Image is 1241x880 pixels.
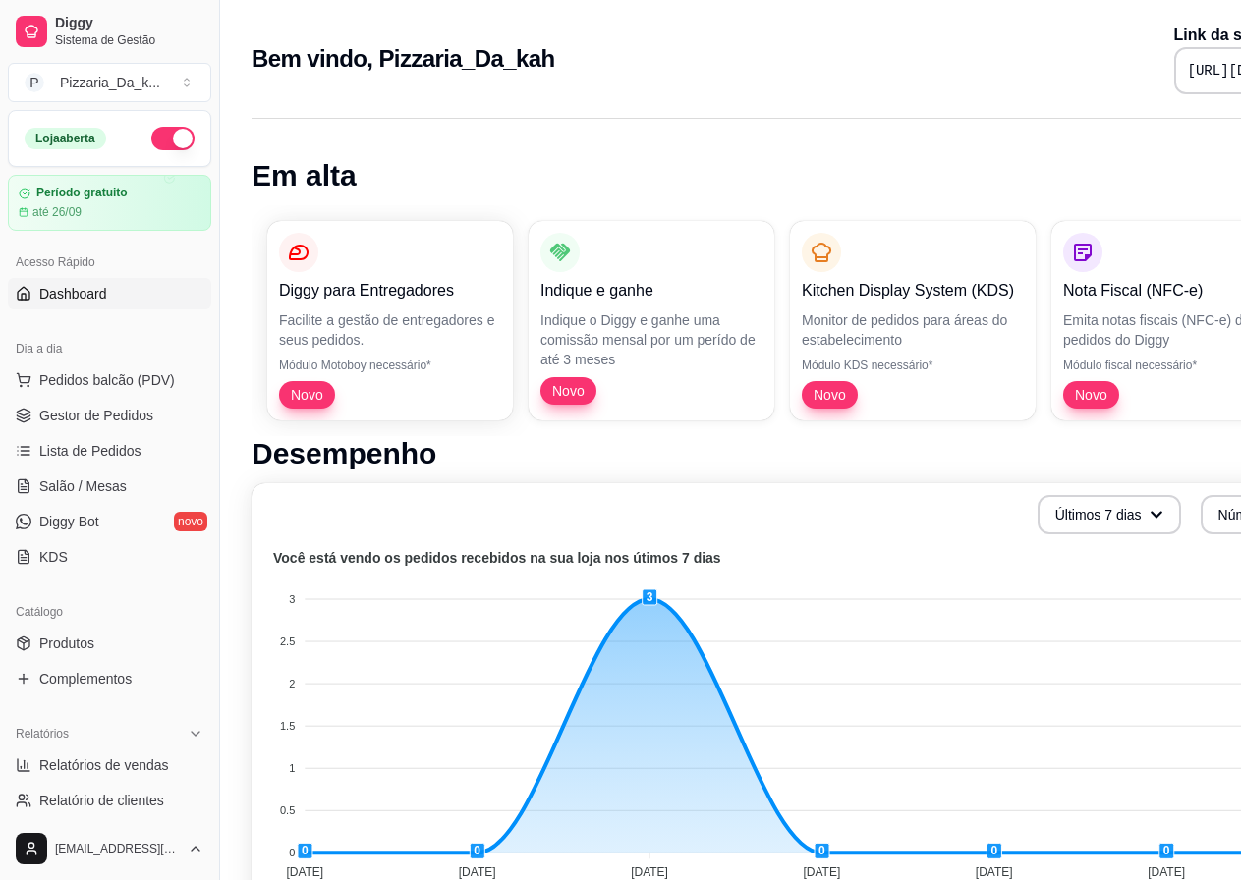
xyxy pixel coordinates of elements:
h2: Bem vindo, Pizzaria_Da_kah [252,43,555,75]
button: Indique e ganheIndique o Diggy e ganhe uma comissão mensal por um perído de até 3 mesesNovo [529,221,774,420]
span: Lista de Pedidos [39,441,141,461]
span: Diggy [55,15,203,32]
tspan: 0.5 [280,804,295,816]
span: Novo [283,385,331,405]
span: Relatórios de vendas [39,755,169,775]
tspan: 2.5 [280,635,295,647]
p: Indique e ganhe [540,279,762,302]
span: KDS [39,547,68,567]
button: Últimos 7 dias [1038,495,1181,534]
a: Salão / Mesas [8,470,211,502]
a: DiggySistema de Gestão [8,8,211,55]
tspan: [DATE] [1148,865,1185,879]
tspan: [DATE] [459,865,496,879]
p: Monitor de pedidos para áreas do estabelecimento [802,310,1024,350]
a: Gestor de Pedidos [8,400,211,431]
span: Gestor de Pedidos [39,406,153,425]
span: Novo [1067,385,1115,405]
button: Diggy para EntregadoresFacilite a gestão de entregadores e seus pedidos.Módulo Motoboy necessário... [267,221,513,420]
p: Indique o Diggy e ganhe uma comissão mensal por um perído de até 3 meses [540,310,762,369]
tspan: [DATE] [631,865,668,879]
button: Alterar Status [151,127,195,150]
tspan: 1 [289,762,295,774]
span: Dashboard [39,284,107,303]
button: Select a team [8,63,211,102]
div: Pizzaria_Da_k ... [60,73,160,92]
article: Período gratuito [36,186,128,200]
button: Pedidos balcão (PDV) [8,364,211,396]
a: Diggy Botnovo [8,506,211,537]
tspan: 1.5 [280,720,295,732]
p: Módulo KDS necessário* [802,357,1024,373]
button: Kitchen Display System (KDS)Monitor de pedidos para áreas do estabelecimentoMódulo KDS necessário... [790,221,1036,420]
p: Kitchen Display System (KDS) [802,279,1024,302]
a: Relatórios de vendas [8,749,211,781]
div: Loja aberta [25,128,106,149]
button: [EMAIL_ADDRESS][DOMAIN_NAME] [8,825,211,872]
a: Produtos [8,628,211,659]
span: Produtos [39,633,94,653]
p: Diggy para Entregadores [279,279,501,302]
tspan: [DATE] [803,865,840,879]
a: Relatório de clientes [8,785,211,816]
div: Dia a dia [8,333,211,364]
a: KDS [8,541,211,573]
a: Dashboard [8,278,211,309]
tspan: 0 [289,847,295,858]
span: Relatório de clientes [39,791,164,810]
p: Módulo Motoboy necessário* [279,357,501,373]
span: Sistema de Gestão [55,32,203,48]
span: P [25,73,44,92]
span: Pedidos balcão (PDV) [39,370,175,390]
div: Catálogo [8,596,211,628]
tspan: [DATE] [286,865,323,879]
a: Período gratuitoaté 26/09 [8,175,211,231]
span: Diggy Bot [39,512,99,531]
span: Salão / Mesas [39,476,127,496]
span: Complementos [39,669,132,688]
tspan: 3 [289,593,295,605]
a: Lista de Pedidos [8,435,211,467]
span: Relatórios [16,726,69,742]
article: até 26/09 [32,204,82,220]
div: Acesso Rápido [8,247,211,278]
span: [EMAIL_ADDRESS][DOMAIN_NAME] [55,841,180,856]
p: Facilite a gestão de entregadores e seus pedidos. [279,310,501,350]
text: Você está vendo os pedidos recebidos na sua loja nos útimos 7 dias [273,550,721,566]
span: Novo [806,385,854,405]
tspan: [DATE] [976,865,1013,879]
a: Complementos [8,663,211,694]
span: Novo [544,381,592,401]
tspan: 2 [289,678,295,689]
